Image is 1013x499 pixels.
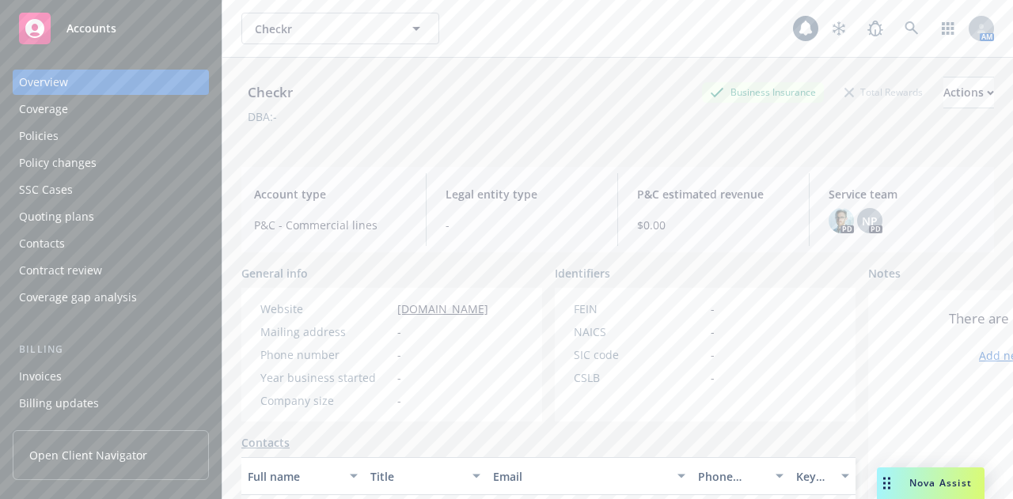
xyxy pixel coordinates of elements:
button: Email [487,457,692,495]
button: Actions [943,77,994,108]
span: - [711,346,715,363]
span: - [711,301,715,317]
span: Open Client Navigator [29,447,147,463]
div: Policies [19,123,59,149]
div: Phone number [698,468,766,485]
span: Nova Assist [909,476,972,490]
span: - [397,392,401,409]
div: Invoices [19,364,62,389]
div: Full name [248,468,340,485]
button: Nova Assist [877,467,985,499]
div: NAICS [574,323,704,340]
span: - [397,346,401,363]
span: Identifiers [555,265,610,282]
span: $0.00 [637,217,790,233]
span: Notes [868,265,901,284]
span: - [711,369,715,386]
span: Account type [254,186,407,202]
span: P&C - Commercial lines [254,217,407,233]
div: Contacts [19,231,65,256]
div: Business Insurance [702,82,824,102]
div: Phone number [260,346,391,363]
div: Title [370,468,463,485]
button: Checkr [241,13,439,44]
div: Billing updates [19,391,99,416]
img: photo [829,208,854,233]
span: NP [862,213,878,229]
div: Coverage gap analysis [19,285,137,310]
span: Service team [829,186,981,202]
div: Actions [943,77,994,108]
div: Total Rewards [837,82,931,102]
div: SIC code [574,346,704,363]
a: Quoting plans [13,204,209,229]
a: Billing updates [13,391,209,416]
a: Stop snowing [823,13,855,44]
div: Overview [19,70,68,95]
a: Coverage [13,96,209,122]
div: Coverage [19,96,68,122]
div: CSLB [574,369,704,386]
a: Contract review [13,258,209,283]
span: - [397,323,401,340]
div: Company size [260,392,391,409]
button: Title [364,457,487,495]
span: Legal entity type [446,186,598,202]
span: - [711,323,715,340]
div: SSC Cases [19,177,73,202]
button: Phone number [692,457,790,495]
span: - [397,369,401,386]
div: Contract review [19,258,102,283]
div: Mailing address [260,323,391,340]
span: P&C estimated revenue [637,186,790,202]
span: Checkr [255,21,392,37]
span: Accounts [66,22,116,35]
div: Key contact [796,468,832,485]
div: Quoting plans [19,204,94,229]
a: SSC Cases [13,177,209,202]
div: Website [260,301,391,317]
a: Switch app [932,13,964,44]
div: Policy changes [19,150,97,176]
div: DBA: - [248,108,277,125]
a: Report a Bug [859,13,891,44]
div: FEIN [574,301,704,317]
a: [DOMAIN_NAME] [397,301,488,316]
button: Full name [241,457,364,495]
div: Year business started [260,369,391,386]
div: Drag to move [877,467,897,499]
a: Accounts [13,6,209,51]
a: Coverage gap analysis [13,285,209,310]
div: Checkr [241,82,299,103]
div: Email [493,468,668,485]
span: - [446,217,598,233]
span: General info [241,265,308,282]
a: Overview [13,70,209,95]
div: Billing [13,342,209,357]
a: Policy changes [13,150,209,176]
a: Contacts [13,231,209,256]
button: Key contact [790,457,856,495]
a: Policies [13,123,209,149]
a: Search [896,13,928,44]
a: Invoices [13,364,209,389]
a: Contacts [241,434,290,451]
